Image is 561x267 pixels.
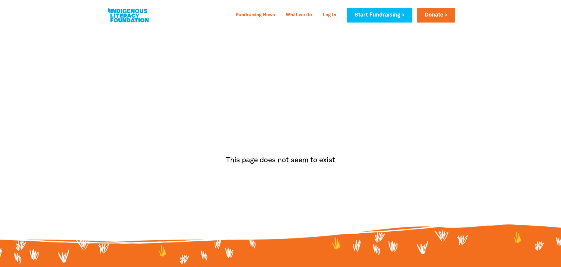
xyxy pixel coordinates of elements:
a: Log In [319,11,340,20]
a: Start Fundraising [347,8,412,23]
a: Donate [417,8,455,23]
p: This page does not seem to exist [177,155,384,166]
a: Fundraising News [232,11,279,20]
a: What we do [282,11,316,20]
